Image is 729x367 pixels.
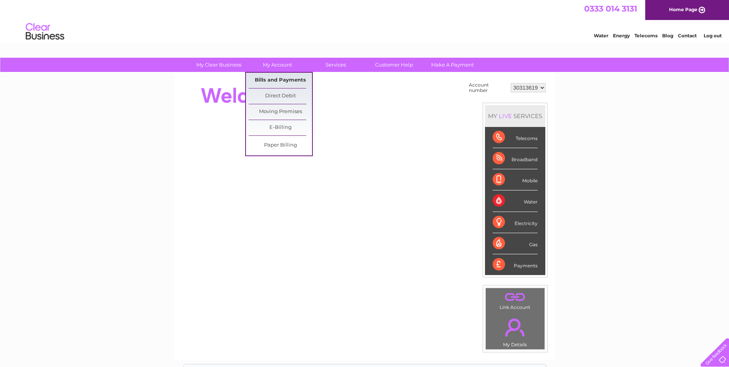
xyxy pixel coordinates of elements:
[249,138,312,153] a: Paper Billing
[25,20,65,43] img: logo.png
[249,120,312,135] a: E-Billing
[584,4,637,13] a: 0333 014 3131
[488,290,543,304] a: .
[467,80,509,95] td: Account number
[183,4,546,37] div: Clear Business is a trading name of Verastar Limited (registered in [GEOGRAPHIC_DATA] No. 3667643...
[485,105,545,127] div: MY SERVICES
[594,33,608,38] a: Water
[634,33,658,38] a: Telecoms
[485,288,545,312] td: Link Account
[187,58,251,72] a: My Clear Business
[488,314,543,341] a: .
[304,58,367,72] a: Services
[678,33,697,38] a: Contact
[249,73,312,88] a: Bills and Payments
[362,58,426,72] a: Customer Help
[493,233,538,254] div: Gas
[493,169,538,190] div: Mobile
[249,88,312,104] a: Direct Debit
[704,33,722,38] a: Log out
[485,312,545,350] td: My Details
[421,58,484,72] a: Make A Payment
[493,127,538,148] div: Telecoms
[662,33,673,38] a: Blog
[613,33,630,38] a: Energy
[246,58,309,72] a: My Account
[493,254,538,275] div: Payments
[493,148,538,169] div: Broadband
[493,190,538,212] div: Water
[249,104,312,120] a: Moving Premises
[497,112,513,120] div: LIVE
[493,212,538,233] div: Electricity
